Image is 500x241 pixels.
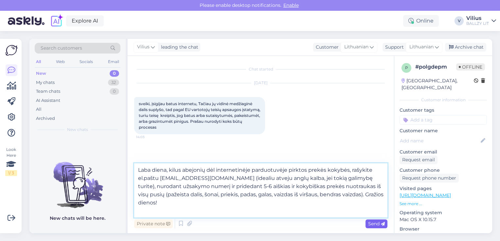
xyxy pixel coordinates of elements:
[110,70,119,77] div: 0
[400,97,487,103] div: Customer information
[134,66,387,72] div: Chat started
[29,150,126,209] img: No chats
[134,80,387,86] div: [DATE]
[409,43,434,51] span: Lithuanian
[281,2,301,8] span: Enable
[445,43,486,52] div: Archive chat
[50,215,105,222] p: New chats will be here.
[158,44,198,51] div: leading the chat
[5,170,17,176] div: 1 / 3
[368,221,385,227] span: Send
[400,137,479,144] input: Add name
[36,88,60,95] div: Team chats
[400,226,487,233] p: Browser
[466,21,489,26] div: BALLZY LIT
[134,163,387,217] textarea: Laba diena, kilus abejonių dėl internetinėje parduotuvėje pirktos prekės kokybės, rašykite el.paš...
[5,44,18,56] img: Askly Logo
[383,44,404,51] div: Support
[36,79,55,86] div: My chats
[36,97,60,104] div: AI Assistant
[400,167,487,174] p: Customer phone
[400,185,487,192] p: Visited pages
[41,45,82,52] span: Search customers
[415,63,456,71] div: # polgdepm
[107,57,120,66] div: Email
[400,209,487,216] p: Operating system
[400,174,459,183] div: Request phone number
[400,201,487,207] p: See more ...
[36,70,46,77] div: New
[67,127,88,133] span: New chats
[36,115,55,122] div: Archived
[137,43,150,51] span: Vilius
[456,63,485,71] span: Offline
[78,57,94,66] div: Socials
[400,155,437,164] div: Request email
[402,77,474,91] div: [GEOGRAPHIC_DATA], [GEOGRAPHIC_DATA]
[466,16,489,21] div: Vilius
[400,127,487,134] p: Customer name
[134,219,173,228] div: Private note
[400,149,487,155] p: Customer email
[400,216,487,223] p: Mac OS X 10.15.7
[466,16,496,26] a: ViliusBALLZY LIT
[110,88,119,95] div: 0
[400,115,487,125] input: Add a tag
[5,147,17,176] div: Look Here
[36,106,42,113] div: All
[136,135,161,139] span: 14:03
[139,101,261,130] span: sveiki, įsigijau batus internetu, Tačiau jų vidinė medžiaginė dalis suplyšo, tad pagal EU vartoto...
[313,44,339,51] div: Customer
[400,192,451,198] a: [URL][DOMAIN_NAME]
[400,233,487,239] p: Safari 18.3.1
[55,57,66,66] div: Web
[403,15,439,27] div: Online
[66,15,104,26] a: Explore AI
[405,65,408,70] span: p
[35,57,42,66] div: All
[344,43,368,51] span: Lithuanian
[455,16,464,25] div: V
[50,14,63,28] img: explore-ai
[400,107,487,114] p: Customer tags
[108,79,119,86] div: 32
